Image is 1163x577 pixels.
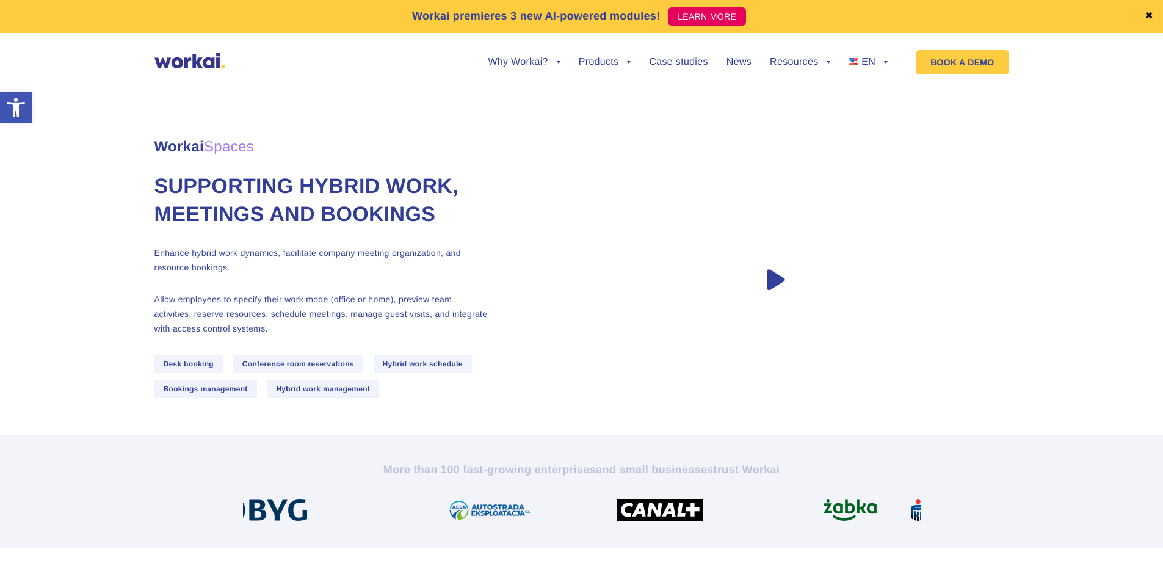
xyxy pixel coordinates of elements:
[649,57,708,67] a: Case studies
[916,50,1009,74] a: BOOK A DEMO
[770,57,830,67] a: Resources
[374,355,472,373] span: Hybrid work schedule
[204,139,254,155] em: Spaces
[154,292,490,336] p: Allow employees to specify their work mode (office or home), preview team activities, reserve res...
[154,245,490,275] p: Enhance hybrid work dynamics, facilitate company meeting organization, and resource bookings.
[154,380,257,398] span: Bookings management
[154,355,223,373] span: Desk booking
[579,57,631,67] a: Products
[726,57,752,67] a: News
[243,462,921,477] h2: More than 100 fast-growing enterprises trust Workai
[488,57,560,67] a: Why Workai?
[1145,12,1153,21] a: ✖
[412,8,661,24] p: Workai premieres 3 new AI-powered modules!
[154,173,490,229] h1: Supporting hybrid work, meetings and bookings
[861,57,875,67] span: EN
[596,463,713,476] i: and small businesses
[233,355,363,373] span: Conference room reservations
[267,380,379,398] span: Hybrid work management
[668,7,746,26] a: LEARN MORE
[154,125,255,154] span: Workai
